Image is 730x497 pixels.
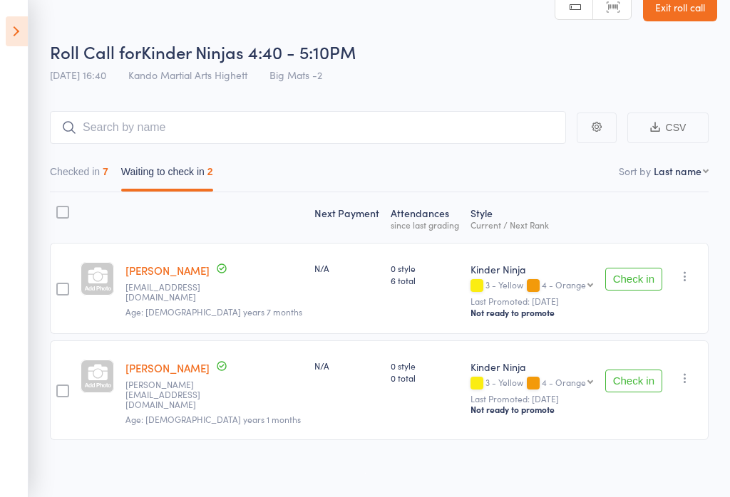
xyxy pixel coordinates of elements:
button: Checked in7 [50,159,108,192]
div: N/A [314,262,379,274]
div: Current / Next Rank [471,220,593,229]
span: 6 total [391,274,459,286]
div: Kinder Ninja [471,262,593,276]
span: Roll Call for [50,40,141,63]
div: Style [465,199,599,236]
div: 2 [207,166,213,177]
small: Last Promoted: [DATE] [471,296,593,306]
a: [PERSON_NAME] [125,263,210,278]
div: Kinder Ninja [471,360,593,374]
div: 7 [103,166,108,177]
button: CSV [627,113,709,143]
div: Atten­dances [385,199,465,236]
div: 3 - Yellow [471,377,593,389]
div: Not ready to promote [471,404,593,415]
small: Last Promoted: [DATE] [471,394,593,404]
input: Search by name [50,111,566,144]
div: N/A [314,360,379,372]
div: Next Payment [309,199,385,236]
label: Sort by [619,164,651,178]
div: 3 - Yellow [471,280,593,292]
div: Not ready to promote [471,307,593,318]
div: Last name [654,164,701,178]
small: Marlee@bodyworks.world [125,282,218,303]
button: Check in [605,370,662,392]
span: [DATE] 16:40 [50,68,106,82]
a: [PERSON_NAME] [125,360,210,375]
span: Age: [DEMOGRAPHIC_DATA] years 1 months [125,413,301,425]
span: Age: [DEMOGRAPHIC_DATA] years 7 months [125,305,302,318]
span: 0 style [391,262,459,274]
div: since last grading [391,220,459,229]
span: 0 total [391,372,459,384]
div: 4 - Orange [542,377,586,387]
span: Kinder Ninjas 4:40 - 5:10PM [141,40,356,63]
span: Kando Martial Arts Highett [128,68,247,82]
span: 0 style [391,360,459,372]
button: Waiting to check in2 [121,159,213,192]
small: Georgie.perkstaf@hotmail.com [125,380,218,410]
span: Big Mats -2 [269,68,322,82]
button: Check in [605,268,662,291]
div: 4 - Orange [542,280,586,289]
